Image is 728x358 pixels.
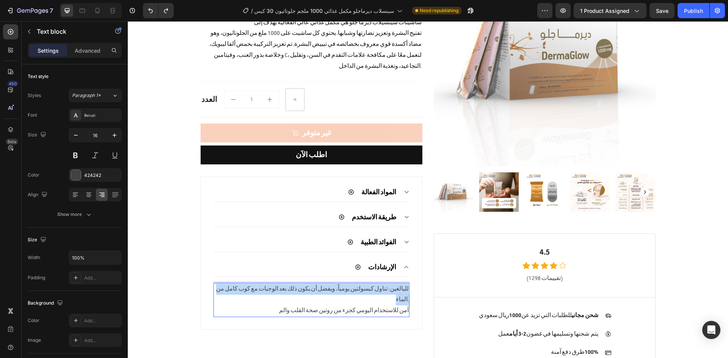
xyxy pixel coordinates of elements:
[351,291,471,298] span: للطلبات التي تزيد عن ريال سعودي
[234,167,268,175] strong: المواد الفعالة
[684,7,703,15] div: Publish
[74,7,294,50] p: تفتيح البشرة وتعزيز نضارتها وشبابها. يحتوي كل ساشيت على 1000 ملغ من الجلوتاثيون، وهو مضاد أكسدة ق...
[84,112,120,119] div: Beiruti
[650,3,675,18] button: Save
[86,263,281,285] p: للبالغين: تناول كبسولتين يومياً، ويفضل أن يكون ذلك بعد الوجبات مع كوب كامل من الماء.
[174,106,204,117] div: غير متوفر
[73,124,295,143] button: اطلب الآن
[7,81,18,87] div: 450
[420,7,458,14] span: Need republishing
[381,309,399,316] strong: 2-3 أيام
[232,165,270,177] div: Rich Text Editor. Editing area: main
[72,92,101,99] span: Paragraph 1*
[38,47,59,55] p: Settings
[678,3,709,18] button: Publish
[28,337,41,344] div: Image
[28,112,37,119] div: Font
[513,166,522,175] button: Carousel Next Arrow
[240,242,268,250] strong: الإرشادات
[84,337,120,344] div: Add...
[69,251,121,264] input: Auto
[28,92,41,99] div: Styles
[28,254,40,261] div: Width
[28,190,49,200] div: Align
[28,298,64,308] div: Background
[28,235,48,245] div: Size
[133,70,151,87] button: increment
[28,130,48,140] div: Size
[69,89,122,102] button: Paragraph 1*
[28,317,39,324] div: Color
[115,70,133,87] input: quantity
[702,321,720,339] div: Open Intercom Messenger
[307,252,527,263] p: (1298 تقييمات)
[233,217,268,225] strong: الفوائد الطبية
[239,240,270,252] div: Rich Text Editor. Editing area: main
[457,327,471,335] strong: 100%
[128,21,728,358] iframe: Design area
[28,172,39,178] div: Color
[580,7,629,15] span: 1 product assigned
[28,73,49,80] div: Text style
[656,8,668,14] span: Save
[37,27,101,36] p: Text block
[254,7,394,15] span: سينسلاب ديرماجلو مكمل غذائي 1000 ملجم جلوتاثيون 30 كيس
[143,3,174,18] div: Undo/Redo
[84,275,120,281] div: Add...
[28,208,122,221] button: Show more
[232,215,270,227] div: Rich Text Editor. Editing area: main
[97,70,115,87] button: decrement
[86,262,282,296] div: Rich Text Editor. Editing area: main
[86,284,281,295] p: آمن للاستخدام اليومي كجزء من روتين صحة القلب والم
[84,172,120,179] div: 424242
[3,3,56,18] button: 7
[75,47,100,55] p: Advanced
[50,6,53,15] p: 7
[251,7,253,15] span: /
[381,291,394,298] strong: 1000
[444,291,471,298] strong: شحن مجاني
[84,317,120,324] div: Add...
[423,326,471,337] p: طرق دفع آمنة
[74,72,89,85] p: العدد
[574,3,646,18] button: 1 product assigned
[73,102,295,121] button: غير متوفر
[370,309,471,316] span: يتم شحنها وتسليمها في غضون عمل
[306,225,527,238] h3: 4.5
[168,128,199,139] div: اطلب الآن
[224,192,268,200] strong: طريقة الاستخدم
[223,190,270,202] div: Rich Text Editor. Editing area: main
[6,139,18,145] div: Beta
[28,274,45,281] div: Padding
[57,211,93,218] div: Show more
